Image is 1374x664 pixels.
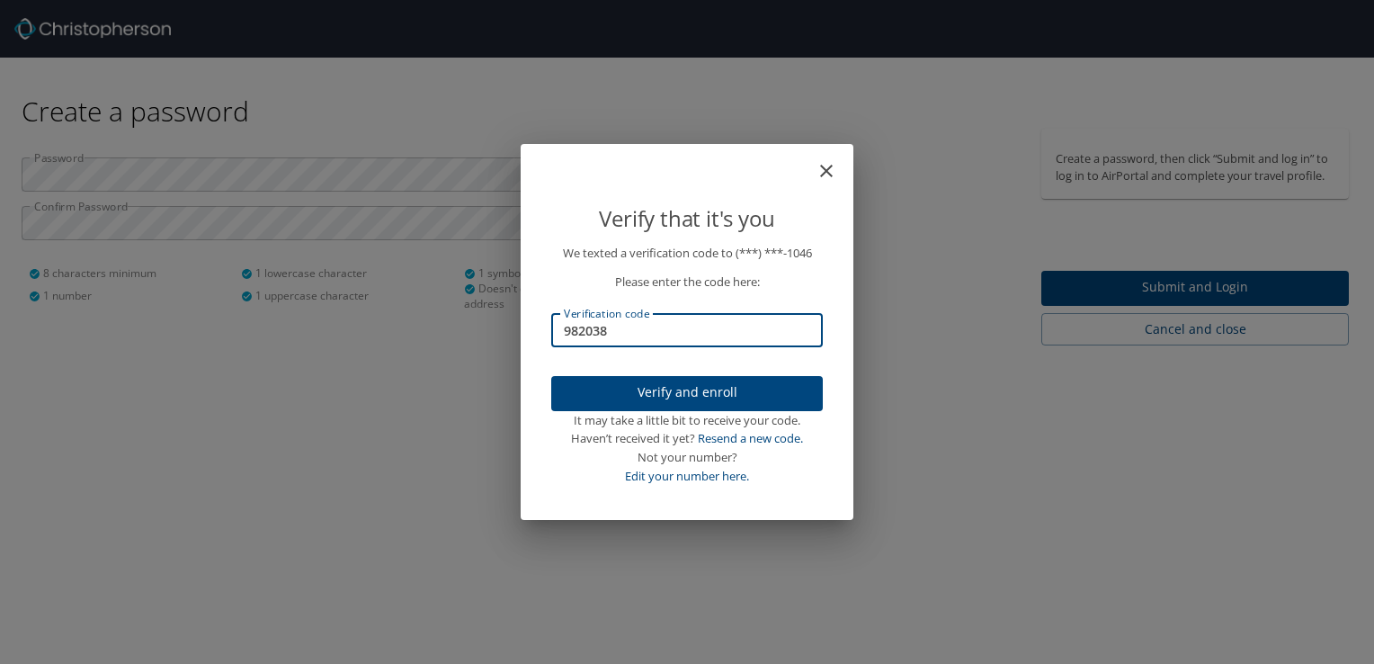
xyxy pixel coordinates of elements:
button: close [825,151,846,173]
button: Verify and enroll [551,376,823,411]
div: Not your number? [551,448,823,467]
a: Edit your number here. [625,468,749,484]
a: Resend a new code. [698,430,803,446]
div: It may take a little bit to receive your code. [551,411,823,430]
p: Verify that it's you [551,202,823,236]
span: Verify and enroll [566,381,808,404]
p: Please enter the code here: [551,273,823,292]
p: We texted a verification code to (***) ***- 1046 [551,244,823,263]
div: Haven’t received it yet? [551,429,823,448]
